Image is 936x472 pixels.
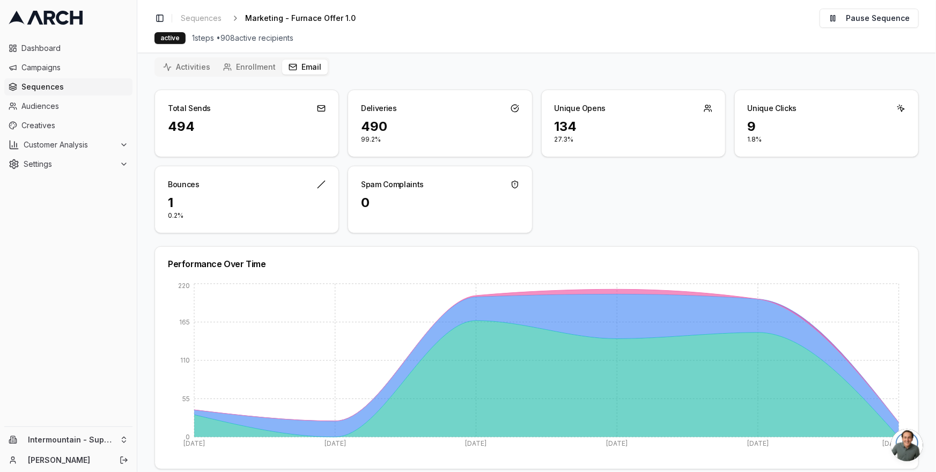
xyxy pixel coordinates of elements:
span: Marketing - Furnace Offer 1.0 [245,13,356,24]
a: [PERSON_NAME] [28,455,108,466]
div: 490 [361,118,519,135]
div: Unique Clicks [748,103,797,114]
p: 27.3% [555,135,712,144]
a: Sequences [4,78,132,95]
div: Deliveries [361,103,397,114]
a: Creatives [4,117,132,134]
button: Enrollment [217,60,282,75]
div: 134 [555,118,712,135]
span: 1 steps • 908 active recipients [192,33,293,43]
div: Bounces [168,179,200,190]
button: Intermountain - Superior Water & Air [4,431,132,448]
button: Email [282,60,328,75]
p: 1.8% [748,135,905,144]
span: Dashboard [21,43,128,54]
tspan: 165 [179,318,190,326]
div: 9 [748,118,905,135]
a: Campaigns [4,59,132,76]
span: Sequences [21,82,128,92]
tspan: [DATE] [183,440,205,448]
button: Settings [4,156,132,173]
span: Sequences [181,13,222,24]
a: Audiences [4,98,132,115]
div: Performance Over Time [168,260,905,268]
span: Customer Analysis [24,139,115,150]
tspan: [DATE] [747,440,769,448]
div: 494 [168,118,326,135]
tspan: 55 [182,395,190,403]
button: Activities [157,60,217,75]
p: 99.2% [361,135,519,144]
div: Spam Complaints [361,179,424,190]
tspan: [DATE] [606,440,628,448]
button: Log out [116,453,131,468]
a: Sequences [176,11,226,26]
a: Dashboard [4,40,132,57]
tspan: 0 [186,433,190,441]
div: 0 [361,194,519,211]
button: Pause Sequence [820,9,919,28]
span: Audiences [21,101,128,112]
tspan: 110 [180,356,190,364]
tspan: [DATE] [466,440,487,448]
nav: breadcrumb [176,11,373,26]
p: 0.2% [168,211,326,220]
tspan: [DATE] [325,440,346,448]
span: Settings [24,159,115,169]
span: Creatives [21,120,128,131]
div: 1 [168,194,326,211]
tspan: [DATE] [883,440,904,448]
div: Open chat [891,429,923,461]
span: Intermountain - Superior Water & Air [28,435,115,445]
div: Total Sends [168,103,211,114]
div: Unique Opens [555,103,606,114]
tspan: 220 [178,282,190,290]
div: active [154,32,186,44]
button: Customer Analysis [4,136,132,153]
span: Campaigns [21,62,128,73]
